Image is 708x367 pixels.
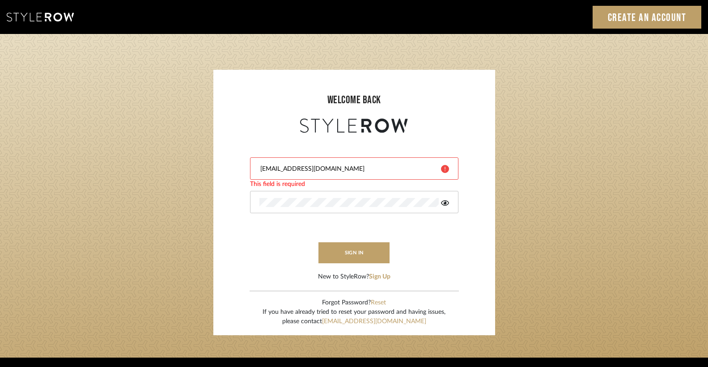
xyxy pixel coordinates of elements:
[318,272,390,282] div: New to StyleRow?
[263,308,445,326] div: If you have already tried to reset your password and having issues, please contact
[369,272,390,282] button: Sign Up
[222,92,486,108] div: welcome back
[250,180,458,189] div: This field is required
[259,165,434,173] input: Email Address
[318,242,390,263] button: sign in
[593,6,702,29] a: Create an Account
[371,298,386,308] button: Reset
[263,298,445,308] div: Forgot Password?
[322,318,426,325] a: [EMAIL_ADDRESS][DOMAIN_NAME]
